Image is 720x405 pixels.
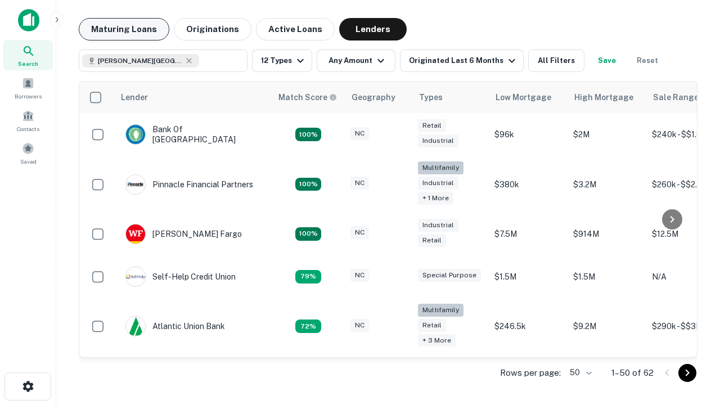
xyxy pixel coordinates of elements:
[418,161,463,174] div: Multifamily
[126,267,145,286] img: picture
[528,49,584,72] button: All Filters
[15,92,42,101] span: Borrowers
[350,269,369,282] div: NC
[418,304,463,317] div: Multifamily
[295,178,321,191] div: Matching Properties: 25, hasApolloMatch: undefined
[489,298,568,355] td: $246.5k
[350,226,369,239] div: NC
[418,269,481,282] div: Special Purpose
[125,174,253,195] div: Pinnacle Financial Partners
[664,279,720,333] iframe: Chat Widget
[339,18,407,40] button: Lenders
[568,113,646,156] td: $2M
[568,354,646,397] td: $3.3M
[98,56,182,66] span: [PERSON_NAME][GEOGRAPHIC_DATA], [GEOGRAPHIC_DATA]
[295,270,321,283] div: Matching Properties: 11, hasApolloMatch: undefined
[489,213,568,255] td: $7.5M
[418,134,458,147] div: Industrial
[3,73,53,103] a: Borrowers
[125,316,225,336] div: Atlantic Union Bank
[126,317,145,336] img: picture
[256,18,335,40] button: Active Loans
[17,124,39,133] span: Contacts
[20,157,37,166] span: Saved
[489,156,568,213] td: $380k
[3,105,53,136] a: Contacts
[489,113,568,156] td: $96k
[125,124,260,145] div: Bank Of [GEOGRAPHIC_DATA]
[653,91,699,104] div: Sale Range
[419,91,443,104] div: Types
[418,319,446,332] div: Retail
[252,49,312,72] button: 12 Types
[3,138,53,168] a: Saved
[126,125,145,144] img: picture
[496,91,551,104] div: Low Mortgage
[278,91,337,103] div: Capitalize uses an advanced AI algorithm to match your search with the best lender. The match sco...
[574,91,633,104] div: High Mortgage
[174,18,251,40] button: Originations
[350,319,369,332] div: NC
[412,82,489,113] th: Types
[345,82,412,113] th: Geography
[489,354,568,397] td: $200k
[317,49,395,72] button: Any Amount
[489,255,568,298] td: $1.5M
[418,119,446,132] div: Retail
[418,234,446,247] div: Retail
[126,175,145,194] img: picture
[295,227,321,241] div: Matching Properties: 15, hasApolloMatch: undefined
[295,319,321,333] div: Matching Properties: 10, hasApolloMatch: undefined
[611,366,654,380] p: 1–50 of 62
[568,298,646,355] td: $9.2M
[114,82,272,113] th: Lender
[678,364,696,382] button: Go to next page
[125,224,242,244] div: [PERSON_NAME] Fargo
[500,366,561,380] p: Rows per page:
[18,59,38,68] span: Search
[272,82,345,113] th: Capitalize uses an advanced AI algorithm to match your search with the best lender. The match sco...
[418,177,458,190] div: Industrial
[489,82,568,113] th: Low Mortgage
[568,255,646,298] td: $1.5M
[418,219,458,232] div: Industrial
[568,156,646,213] td: $3.2M
[400,49,524,72] button: Originated Last 6 Months
[121,91,148,104] div: Lender
[295,128,321,141] div: Matching Properties: 14, hasApolloMatch: undefined
[350,127,369,140] div: NC
[126,224,145,244] img: picture
[350,177,369,190] div: NC
[418,192,453,205] div: + 1 more
[568,213,646,255] td: $914M
[568,82,646,113] th: High Mortgage
[418,334,456,347] div: + 3 more
[409,54,519,67] div: Originated Last 6 Months
[629,49,665,72] button: Reset
[125,267,236,287] div: Self-help Credit Union
[3,40,53,70] a: Search
[79,18,169,40] button: Maturing Loans
[589,49,625,72] button: Save your search to get updates of matches that match your search criteria.
[565,364,593,381] div: 50
[352,91,395,104] div: Geography
[18,9,39,31] img: capitalize-icon.png
[278,91,335,103] h6: Match Score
